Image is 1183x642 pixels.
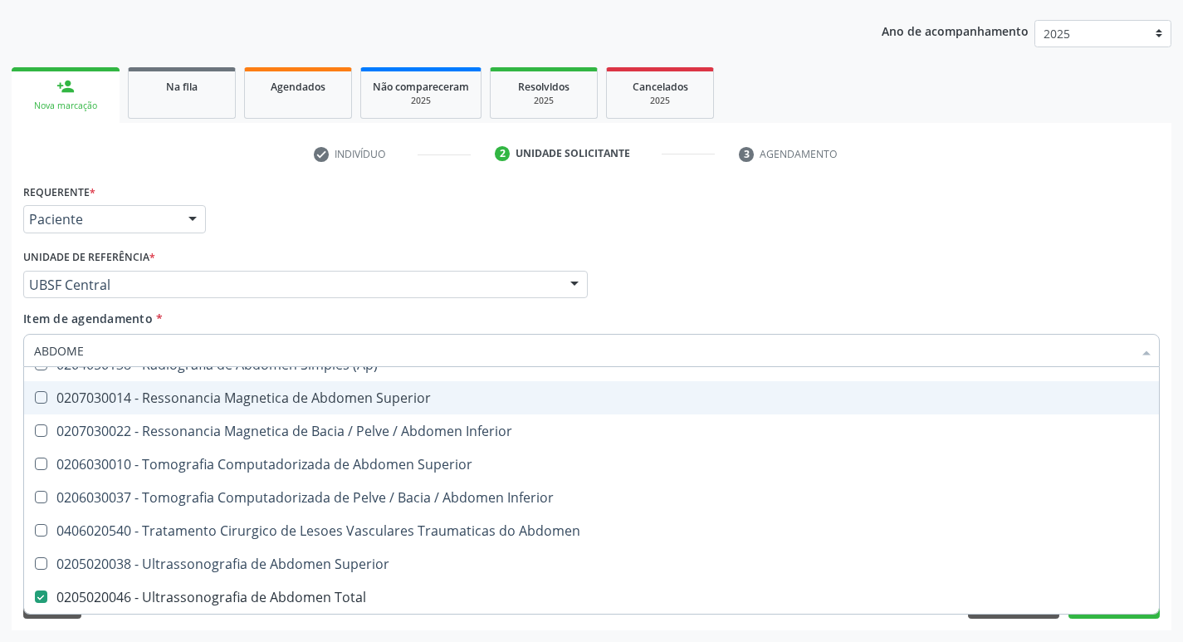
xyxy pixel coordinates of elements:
label: Unidade de referência [23,245,155,271]
div: 0206030037 - Tomografia Computadorizada de Pelve / Bacia / Abdomen Inferior [34,491,1149,504]
div: 2025 [373,95,469,107]
div: 0205020038 - Ultrassonografia de Abdomen Superior [34,557,1149,571]
div: Nova marcação [23,100,108,112]
span: Item de agendamento [23,311,153,326]
span: Na fila [166,80,198,94]
div: 2025 [502,95,585,107]
div: 2025 [618,95,701,107]
span: Não compareceram [373,80,469,94]
div: 0207030014 - Ressonancia Magnetica de Abdomen Superior [34,391,1149,404]
div: 2 [495,146,510,161]
input: Buscar por procedimentos [34,334,1132,367]
div: Unidade solicitante [516,146,630,161]
span: Paciente [29,211,172,228]
span: Resolvidos [518,80,570,94]
label: Requerente [23,179,95,205]
div: 0207030022 - Ressonancia Magnetica de Bacia / Pelve / Abdomen Inferior [34,424,1149,438]
p: Ano de acompanhamento [882,20,1029,41]
div: 0205020046 - Ultrassonografia de Abdomen Total [34,591,1149,604]
span: Cancelados [633,80,688,94]
div: 0206030010 - Tomografia Computadorizada de Abdomen Superior [34,458,1149,471]
div: person_add [56,77,75,96]
span: UBSF Central [29,277,554,293]
div: 0406020540 - Tratamento Cirurgico de Lesoes Vasculares Traumaticas do Abdomen [34,524,1149,537]
span: Agendados [271,80,325,94]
